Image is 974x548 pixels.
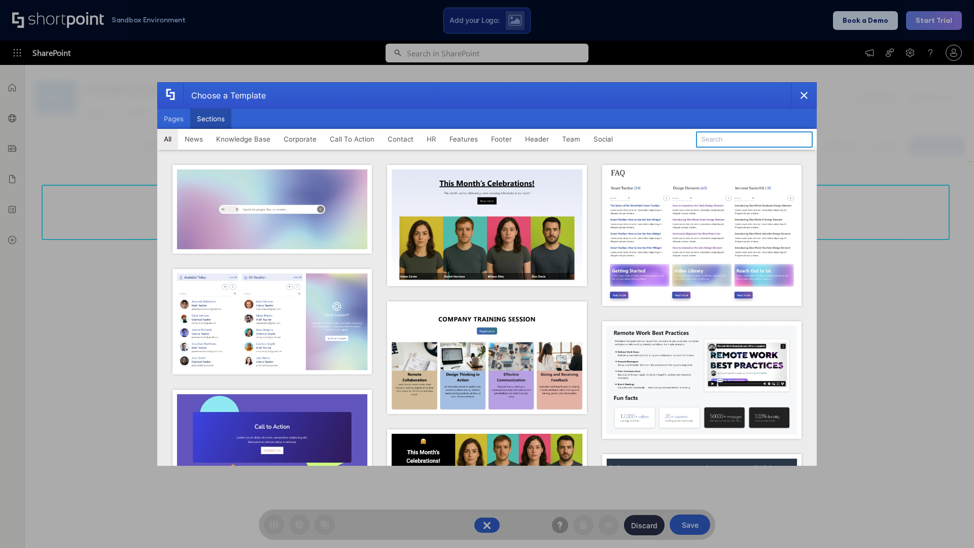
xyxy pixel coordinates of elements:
[518,129,555,149] button: Header
[323,129,381,149] button: Call To Action
[923,499,974,548] iframe: Chat Widget
[587,129,619,149] button: Social
[178,129,210,149] button: News
[210,129,277,149] button: Knowledge Base
[443,129,484,149] button: Features
[157,129,178,149] button: All
[183,83,266,108] div: Choose a Template
[381,129,420,149] button: Contact
[277,129,323,149] button: Corporate
[157,109,190,129] button: Pages
[157,82,817,466] div: template selector
[555,129,587,149] button: Team
[696,131,813,148] input: Search
[420,129,443,149] button: HR
[190,109,231,129] button: Sections
[484,129,518,149] button: Footer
